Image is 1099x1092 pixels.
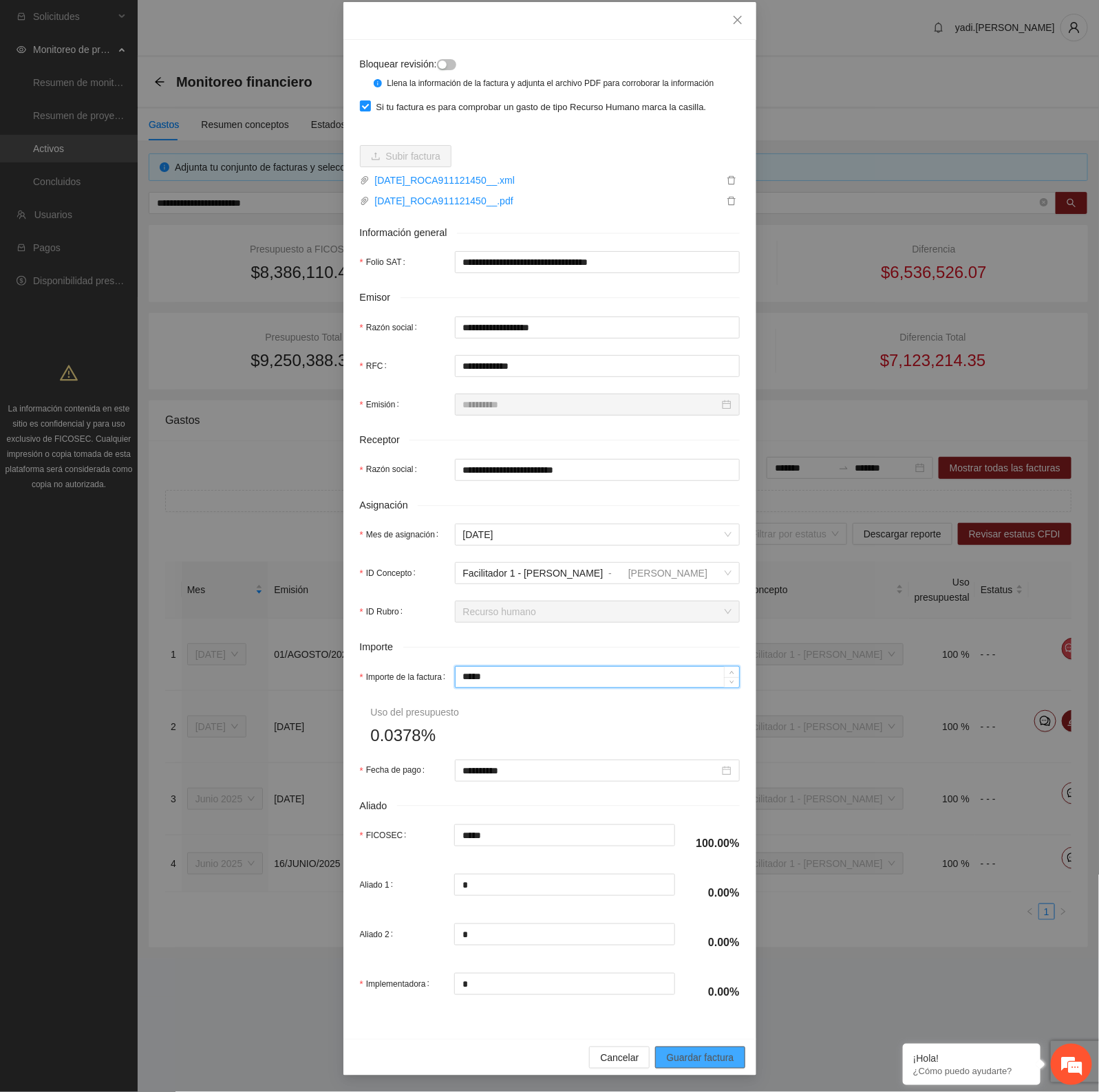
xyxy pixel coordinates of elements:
span: Increase Value [724,667,739,677]
span: Asignación [360,497,418,513]
span: - [608,568,612,579]
div: Bloquear revisión: [360,56,676,72]
span: delete [724,196,739,206]
span: down [728,678,736,687]
span: close [732,14,743,25]
a: [DATE]_ROCA911121450__.xml [370,173,723,188]
label: Fecha de pago: [360,760,431,782]
input: FICOSEC: [455,825,674,846]
span: Emisor [360,290,401,306]
button: Close [719,2,756,39]
input: RFC: [455,355,740,377]
span: Si tu factura es para comprobar un gasto de tipo Recurso Humano marca la casilla. [371,100,712,114]
label: RFC: [360,355,392,377]
label: Aliado 2: [360,923,399,945]
span: Facilitador 1 - [PERSON_NAME] [463,568,604,579]
div: ¡Hola! [913,1053,1030,1064]
span: up [728,668,736,676]
label: ID Concepto: [360,562,422,584]
label: Mes de asignación: [360,524,445,546]
h4: 0.00% [692,935,740,950]
span: uploadSubir factura [360,151,451,162]
span: paper-clip [360,175,370,185]
label: Folio SAT: [360,251,412,273]
div: Uso del presupuesto [371,705,459,720]
span: Receptor [360,432,410,448]
label: FICOSEC: [360,824,412,846]
input: Razón social: [455,459,740,481]
span: info-circle [374,79,382,87]
input: Implementadora: [455,974,674,994]
h4: 0.00% [692,985,740,1000]
div: Minimizar ventana de chat en vivo [226,7,259,40]
input: Emisión: [463,397,719,412]
div: Llena la información de la factura y adjunta el archivo PDF para corroborar la información [387,77,729,90]
span: Cancelar [600,1050,639,1065]
label: Emisión: [360,394,405,416]
span: delete [724,175,739,185]
span: paper-clip [360,196,370,206]
button: Cancelar [589,1047,650,1069]
span: Aliado [360,798,397,814]
input: Folio SAT: [455,251,740,273]
span: 0.0378% [371,722,436,749]
button: Guardar factura [655,1047,745,1069]
p: ¿Cómo puedo ayudarte? [913,1066,1030,1076]
label: Aliado 1: [360,874,399,896]
input: Aliado 1: [455,875,674,895]
button: delete [723,173,740,188]
span: [PERSON_NAME] [628,568,707,579]
div: Chatee con nosotros ahora [72,70,231,88]
input: Importe de la factura: [456,667,739,687]
span: Estamos en línea. [80,184,190,323]
input: Aliado 2: [455,924,674,945]
textarea: Escriba su mensaje y pulse “Intro” [7,376,262,424]
label: Razón social: [360,317,423,339]
button: delete [723,193,740,208]
input: Razón social: [455,317,740,339]
span: Recurso humano [463,601,732,622]
span: Importe [360,639,403,655]
span: Julio 2025 [463,524,732,545]
h4: 0.00% [692,886,740,901]
span: Decrease Value [724,677,739,687]
label: ID Rubro: [360,601,409,623]
label: Razón social: [360,459,423,481]
span: Guardar factura [666,1050,734,1065]
label: Implementadora: [360,973,436,995]
a: [DATE]_ROCA911121450__.pdf [370,193,723,208]
input: Fecha de pago: [463,763,719,778]
button: uploadSubir factura [360,145,451,167]
h4: 100.00% [692,836,740,851]
label: Importe de la factura: [360,666,451,688]
span: Información general [360,225,458,241]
